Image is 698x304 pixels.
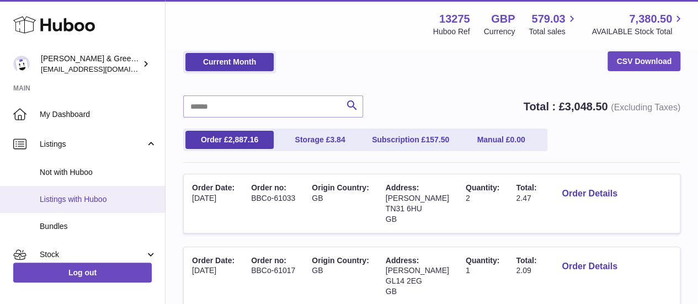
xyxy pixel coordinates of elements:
span: Quantity: [466,256,499,265]
td: BBCo-61033 [243,174,303,233]
span: [EMAIL_ADDRESS][DOMAIN_NAME] [41,65,162,73]
td: [DATE] [184,174,243,233]
span: Total: [516,183,536,192]
span: Not with Huboo [40,167,157,178]
td: GB [303,174,377,233]
img: internalAdmin-13275@internal.huboo.com [13,56,30,72]
a: 7,380.50 AVAILABLE Stock Total [592,12,685,37]
span: Order Date: [192,183,235,192]
span: 157.50 [425,135,449,144]
strong: GBP [491,12,515,26]
span: Order Date: [192,256,235,265]
span: Origin Country: [312,183,369,192]
td: 2 [457,174,508,233]
span: 2.47 [516,194,531,202]
span: [PERSON_NAME] [386,266,449,275]
span: 0.00 [510,135,525,144]
span: Origin Country: [312,256,369,265]
a: Subscription £157.50 [366,131,455,149]
strong: 13275 [439,12,470,26]
strong: Total : £ [523,100,680,113]
div: [PERSON_NAME] & Green Ltd [41,54,140,74]
span: Listings with Huboo [40,194,157,205]
span: Total sales [529,26,578,37]
span: 7,380.50 [629,12,672,26]
a: Log out [13,263,152,282]
span: 579.03 [531,12,565,26]
span: TN31 6HU [386,204,422,213]
span: Stock [40,249,145,260]
span: Address: [386,256,419,265]
span: Order no: [251,183,286,192]
span: Total: [516,256,536,265]
span: AVAILABLE Stock Total [592,26,685,37]
a: Manual £0.00 [457,131,545,149]
span: Listings [40,139,145,150]
div: Currency [484,26,515,37]
span: 3.84 [330,135,345,144]
a: 579.03 Total sales [529,12,578,37]
span: Address: [386,183,419,192]
a: Order £2,887.16 [185,131,274,149]
span: [PERSON_NAME] [386,194,449,202]
span: GB [386,215,397,223]
span: My Dashboard [40,109,157,120]
a: CSV Download [608,51,680,71]
span: 3,048.50 [565,100,608,113]
a: Current Month [185,53,274,71]
span: Quantity: [466,183,499,192]
button: Order Details [553,183,626,205]
span: Order no: [251,256,286,265]
span: 2,887.16 [228,135,259,144]
span: 2.09 [516,266,531,275]
span: GL14 2EG [386,276,422,285]
div: Huboo Ref [433,26,470,37]
span: GB [386,287,397,296]
button: Order Details [553,255,626,278]
span: Bundles [40,221,157,232]
span: (Excluding Taxes) [611,103,680,112]
a: Storage £3.84 [276,131,364,149]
